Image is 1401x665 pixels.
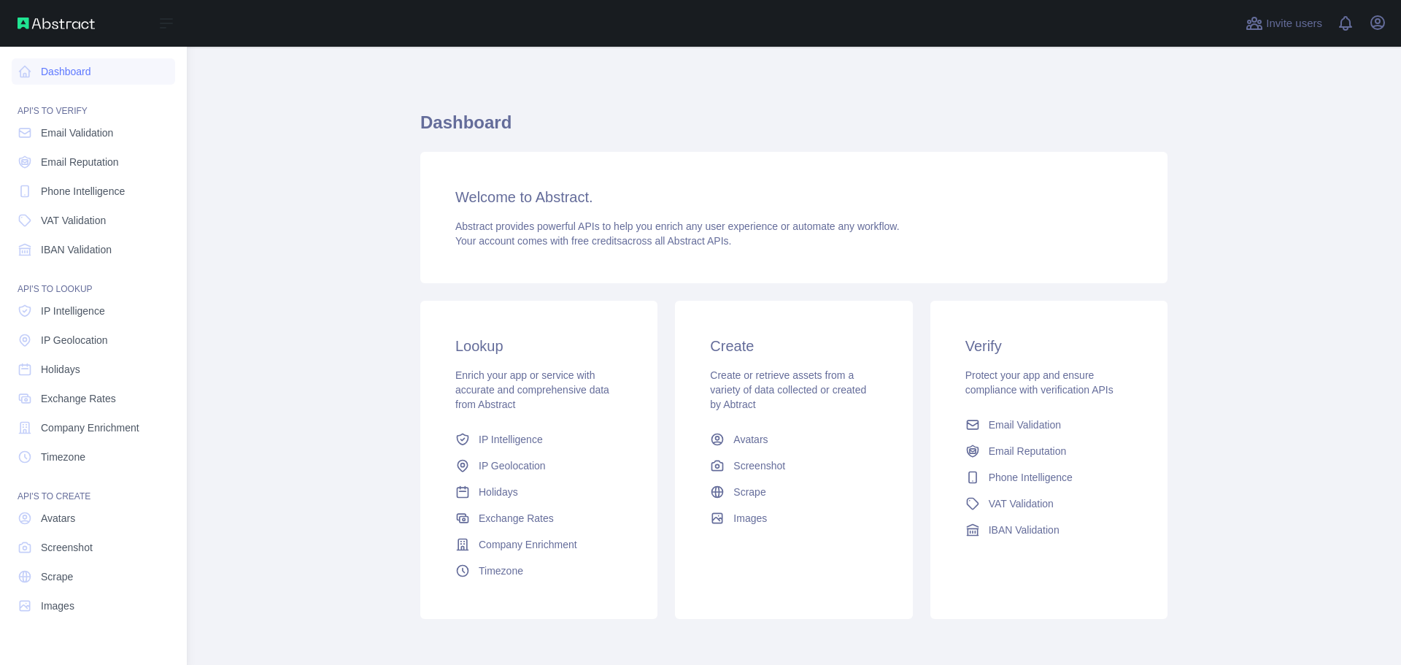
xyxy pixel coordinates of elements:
[965,336,1132,356] h3: Verify
[41,362,80,377] span: Holidays
[989,523,1060,537] span: IBAN Validation
[12,593,175,619] a: Images
[455,336,622,356] h3: Lookup
[965,369,1114,396] span: Protect your app and ensure compliance with verification APIs
[704,426,883,453] a: Avatars
[12,444,175,470] a: Timezone
[12,178,175,204] a: Phone Intelligence
[41,420,139,435] span: Company Enrichment
[704,505,883,531] a: Images
[479,511,554,526] span: Exchange Rates
[960,412,1138,438] a: Email Validation
[989,496,1054,511] span: VAT Validation
[1266,15,1322,32] span: Invite users
[449,505,628,531] a: Exchange Rates
[733,458,785,473] span: Screenshot
[41,242,112,257] span: IBAN Validation
[41,599,74,613] span: Images
[479,432,543,447] span: IP Intelligence
[12,88,175,117] div: API'S TO VERIFY
[41,213,106,228] span: VAT Validation
[41,450,85,464] span: Timezone
[12,58,175,85] a: Dashboard
[12,149,175,175] a: Email Reputation
[571,235,622,247] span: free credits
[704,479,883,505] a: Scrape
[989,418,1061,432] span: Email Validation
[12,534,175,561] a: Screenshot
[12,298,175,324] a: IP Intelligence
[1243,12,1325,35] button: Invite users
[455,369,609,410] span: Enrich your app or service with accurate and comprehensive data from Abstract
[12,327,175,353] a: IP Geolocation
[12,237,175,263] a: IBAN Validation
[989,470,1073,485] span: Phone Intelligence
[449,531,628,558] a: Company Enrichment
[733,485,765,499] span: Scrape
[12,473,175,502] div: API'S TO CREATE
[710,369,866,410] span: Create or retrieve assets from a variety of data collected or created by Abtract
[449,479,628,505] a: Holidays
[41,569,73,584] span: Scrape
[12,385,175,412] a: Exchange Rates
[455,220,900,232] span: Abstract provides powerful APIs to help you enrich any user experience or automate any workflow.
[960,517,1138,543] a: IBAN Validation
[12,120,175,146] a: Email Validation
[479,485,518,499] span: Holidays
[455,235,731,247] span: Your account comes with across all Abstract APIs.
[710,336,877,356] h3: Create
[479,537,577,552] span: Company Enrichment
[12,564,175,590] a: Scrape
[733,432,768,447] span: Avatars
[18,18,95,29] img: Abstract API
[479,564,523,578] span: Timezone
[960,464,1138,491] a: Phone Intelligence
[455,187,1132,207] h3: Welcome to Abstract.
[41,391,116,406] span: Exchange Rates
[41,155,119,169] span: Email Reputation
[12,207,175,234] a: VAT Validation
[41,333,108,347] span: IP Geolocation
[449,426,628,453] a: IP Intelligence
[989,444,1067,458] span: Email Reputation
[733,511,767,526] span: Images
[41,304,105,318] span: IP Intelligence
[449,558,628,584] a: Timezone
[960,438,1138,464] a: Email Reputation
[420,111,1167,146] h1: Dashboard
[41,540,93,555] span: Screenshot
[479,458,546,473] span: IP Geolocation
[41,511,75,526] span: Avatars
[960,491,1138,517] a: VAT Validation
[704,453,883,479] a: Screenshot
[12,415,175,441] a: Company Enrichment
[41,184,125,199] span: Phone Intelligence
[12,356,175,383] a: Holidays
[12,505,175,531] a: Avatars
[41,126,113,140] span: Email Validation
[12,266,175,295] div: API'S TO LOOKUP
[449,453,628,479] a: IP Geolocation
